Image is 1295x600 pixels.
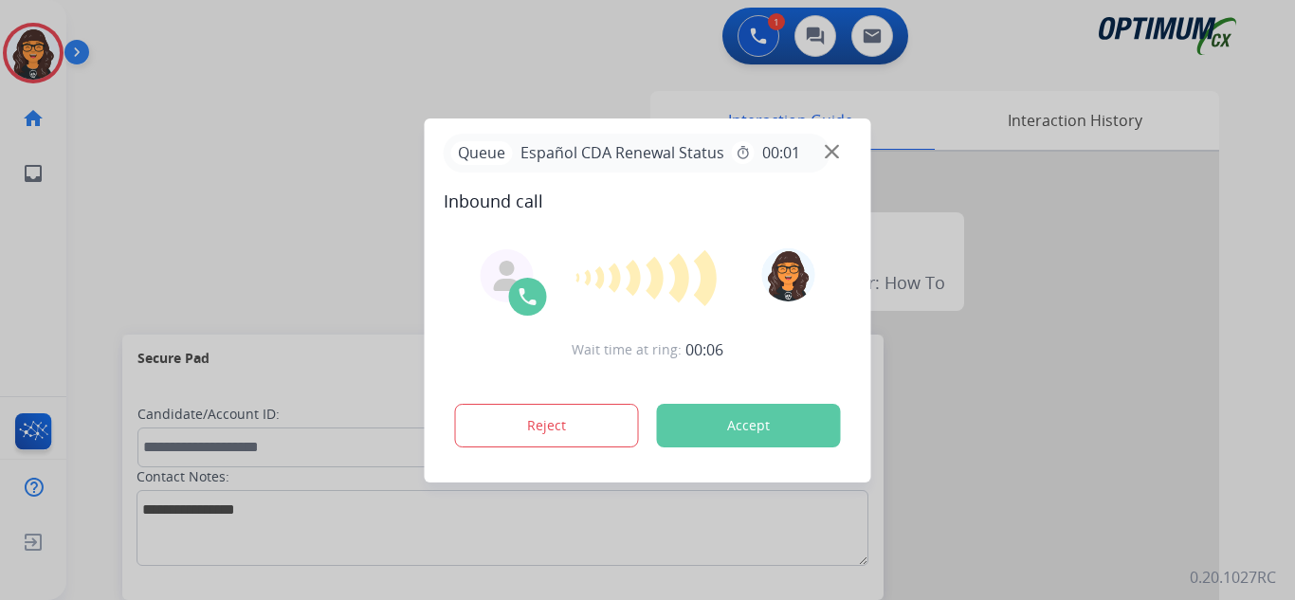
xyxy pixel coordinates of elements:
img: avatar [761,248,814,301]
button: Reject [455,404,639,447]
span: 00:01 [762,141,800,164]
img: close-button [825,144,839,158]
p: Queue [451,141,513,165]
img: agent-avatar [492,261,522,291]
span: Inbound call [444,188,852,214]
span: Español CDA Renewal Status [513,141,732,164]
p: 0.20.1027RC [1190,566,1276,589]
img: call-icon [517,285,539,308]
span: 00:06 [685,338,723,361]
button: Accept [657,404,841,447]
mat-icon: timer [736,145,751,160]
span: Wait time at ring: [572,340,682,359]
